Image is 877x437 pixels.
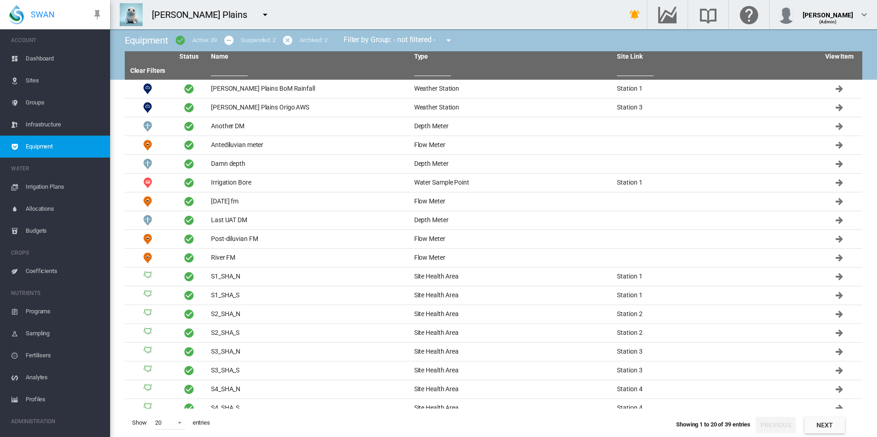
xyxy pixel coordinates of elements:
[207,174,411,192] td: Irrigation Bore
[830,268,849,286] button: Click to go to equipment
[142,403,153,414] img: 3.svg
[125,324,171,342] td: Site Health Area
[411,192,614,211] td: Flow Meter
[125,98,862,117] tr: Weather Station [PERSON_NAME] Plains Origo AWS Weather Station Station 3 Click to go to equipment
[830,80,849,98] button: Click to go to equipment
[411,249,614,267] td: Flow Meter
[834,309,845,320] md-icon: Click to go to equipment
[830,211,849,229] button: Click to go to equipment
[125,343,862,361] tr: Site Health Area S3_SHA_N Site Health Area Station 3 Click to go to equipment
[92,9,103,20] md-icon: icon-pin
[26,344,103,366] span: Fertilisers
[411,98,614,117] td: Weather Station
[192,36,217,44] div: Active: 39
[220,31,238,49] button: icon-minus-circle
[411,361,614,380] td: Site Health Area
[183,158,194,169] span: Active
[125,117,862,136] tr: Depth Meter Another DM Depth Meter Click to go to equipment
[626,5,644,24] button: icon-bell-ring
[26,300,103,322] span: Programs
[142,309,153,320] img: 3.svg
[125,380,171,399] td: Site Health Area
[830,155,849,173] button: Click to go to equipment
[414,53,428,60] a: Type
[125,155,862,174] tr: Depth Meter Damn depth Depth Meter Click to go to equipment
[830,361,849,380] button: Click to go to equipment
[125,230,862,249] tr: Flow Meter Post-diluvian FM Flow Meter Click to go to equipment
[207,230,411,248] td: Post-diluvian FM
[859,9,870,20] md-icon: icon-chevron-down
[142,196,153,207] img: 9.svg
[656,9,678,20] md-icon: Go to the Data Hub
[207,117,411,136] td: Another DM
[125,305,862,324] tr: Site Health Area S2_SHA_N Site Health Area Station 2 Click to go to equipment
[125,35,168,46] span: Equipment
[125,117,171,136] td: Depth Meter
[738,9,760,20] md-icon: Click here for help
[125,268,171,286] td: Site Health Area
[207,361,411,380] td: S3_SHA_S
[834,384,845,395] md-icon: Click to go to equipment
[411,211,614,229] td: Depth Meter
[697,9,719,20] md-icon: Search the knowledge base
[830,399,849,417] button: Click to go to equipment
[337,31,461,49] div: Filter by Group: - not filtered -
[613,399,816,417] td: Station 4
[411,343,614,361] td: Site Health Area
[830,174,849,192] button: Click to go to equipment
[142,121,153,132] img: 20.svg
[411,399,614,417] td: Site Health Area
[834,346,845,357] md-icon: Click to go to equipment
[183,328,194,339] span: Active
[183,346,194,357] span: Active
[26,70,103,92] span: Sites
[613,268,816,286] td: Station 1
[830,324,849,342] button: Click to go to equipment
[183,252,194,263] span: Active
[411,268,614,286] td: Site Health Area
[26,322,103,344] span: Sampling
[183,83,194,94] span: Active
[26,176,103,198] span: Irrigation Plans
[125,136,862,155] tr: Flow Meter Antediluvian meter Flow Meter Click to go to equipment
[411,230,614,248] td: Flow Meter
[183,102,194,113] span: Active
[125,98,171,117] td: Weather Station
[830,343,849,361] button: Click to go to equipment
[207,155,411,173] td: Damn depth
[613,380,816,399] td: Station 4
[411,155,614,173] td: Depth Meter
[207,268,411,286] td: S1_SHA_N
[834,252,845,263] md-icon: Click to go to equipment
[834,215,845,226] md-icon: Click to go to equipment
[183,121,194,132] span: Active
[411,305,614,323] td: Site Health Area
[125,174,862,192] tr: Water Sample Point Irrigation Bore Water Sample Point Station 1 Click to go to equipment
[125,174,171,192] td: Water Sample Point
[125,305,171,323] td: Site Health Area
[125,268,862,286] tr: Site Health Area S1_SHA_N Site Health Area Station 1 Click to go to equipment
[613,361,816,380] td: Station 3
[256,5,274,24] button: icon-menu-down
[207,305,411,323] td: S2_SHA_N
[125,324,862,343] tr: Site Health Area S2_SHA_S Site Health Area Station 2 Click to go to equipment
[26,114,103,136] span: Infrastructure
[125,211,171,229] td: Depth Meter
[125,249,171,267] td: Flow Meter
[26,366,103,388] span: Analytes
[125,380,862,399] tr: Site Health Area S4_SHA_N Site Health Area Station 4 Click to go to equipment
[142,271,153,282] img: 3.svg
[207,343,411,361] td: S3_SHA_N
[125,192,862,211] tr: Flow Meter [DATE] fm Flow Meter Click to go to equipment
[125,192,171,211] td: Flow Meter
[142,177,153,188] img: 13.svg
[834,271,845,282] md-icon: Click to go to equipment
[142,83,153,94] img: 10.svg
[613,343,816,361] td: Station 3
[830,305,849,323] button: Click to go to equipment
[142,346,153,357] img: 3.svg
[830,192,849,211] button: Click to go to equipment
[11,246,103,260] span: CROPS
[183,384,194,395] span: Active
[613,80,816,98] td: Station 1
